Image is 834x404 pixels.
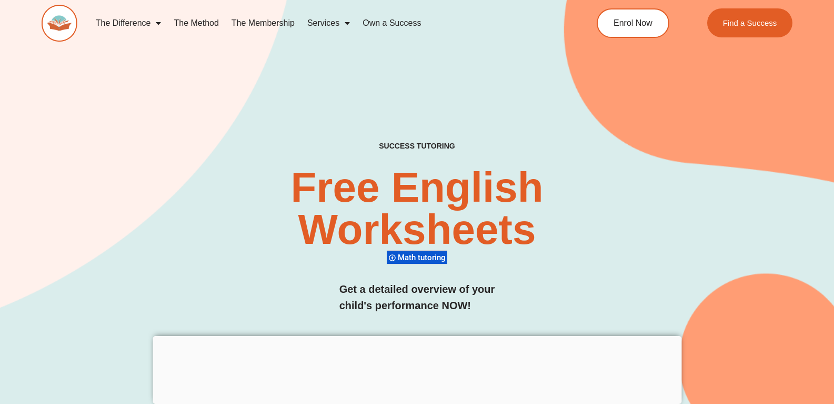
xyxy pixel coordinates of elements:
[167,11,225,35] a: The Method
[356,11,427,35] a: Own a Success
[301,11,356,35] a: Services
[339,281,495,314] h3: Get a detailed overview of your child's performance NOW!
[398,253,449,262] span: Math tutoring
[707,8,792,37] a: Find a Success
[306,142,528,151] h4: SUCCESS TUTORING​
[169,166,665,251] h2: Free English Worksheets​
[89,11,554,35] nav: Menu
[597,8,669,38] a: Enrol Now
[153,336,681,401] iframe: Advertisement
[722,19,777,27] span: Find a Success
[89,11,168,35] a: The Difference
[225,11,301,35] a: The Membership
[387,250,447,264] div: Math tutoring
[614,19,652,27] span: Enrol Now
